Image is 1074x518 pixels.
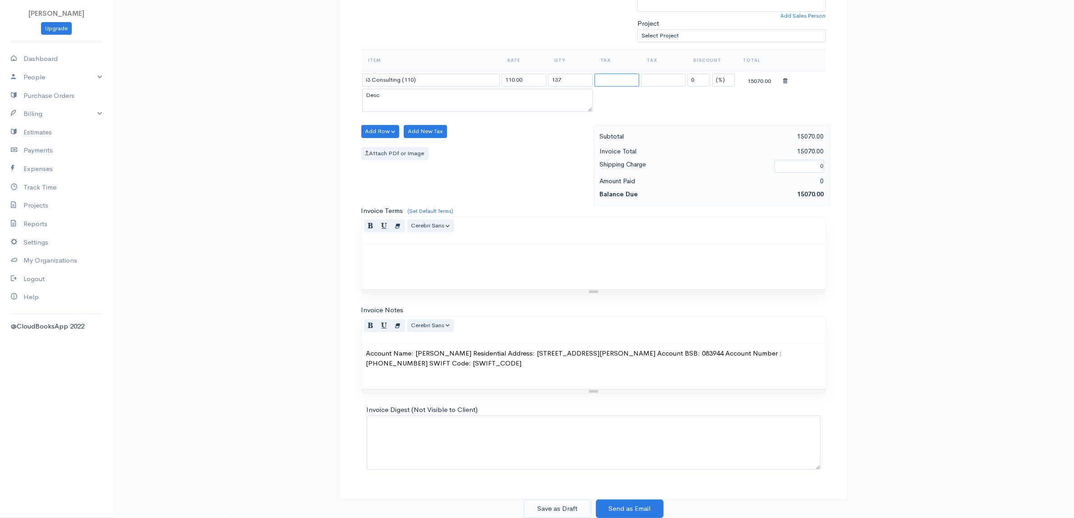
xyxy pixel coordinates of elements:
[524,499,591,518] button: Save as Draft
[407,219,454,232] button: Font Family
[737,74,782,86] div: 15070.00
[361,147,429,160] label: Attach PDf or Image
[640,49,687,71] th: Tax
[361,305,404,315] label: Invoice Notes
[712,146,829,157] div: 15070.00
[364,219,378,232] button: Bold (CTRL+B)
[411,222,445,229] span: Cerebri Sans
[595,159,770,174] div: Shipping Charge
[41,22,72,35] a: Upgrade
[408,208,454,215] a: (Set Default Terms)
[595,131,712,142] div: Subtotal
[404,125,447,138] button: Add New Tax
[797,190,824,198] span: 15070.00
[361,206,403,216] label: Invoice Terms
[378,319,392,332] button: Underline (CTRL+U)
[637,18,659,29] label: Project
[501,49,547,71] th: Rate
[600,190,638,198] strong: Balance Due
[411,321,445,329] span: Cerebri Sans
[595,176,712,187] div: Amount Paid
[367,405,478,415] label: Invoice Digest (Not Visible to Client)
[407,319,454,332] button: Font Family
[362,389,825,393] div: Resize
[11,321,102,332] div: @CloudBooksApp 2022
[391,319,405,332] button: Remove Font Style (CTRL+\)
[712,176,829,187] div: 0
[736,49,783,71] th: Total
[362,74,500,87] input: Item Name
[687,49,736,71] th: Discount
[594,49,640,71] th: Tax
[391,219,405,232] button: Remove Font Style (CTRL+\)
[595,146,712,157] div: Invoice Total
[378,219,392,232] button: Underline (CTRL+U)
[781,12,826,20] a: Add Sales Person
[28,9,84,18] span: [PERSON_NAME]
[361,125,400,138] button: Add Row
[596,499,664,518] button: Send as Email
[364,319,378,332] button: Bold (CTRL+B)
[362,344,825,389] div: Account Name: [PERSON_NAME] Residential Address: [STREET_ADDRESS][PERSON_NAME] Account BSB: 08394...
[712,131,829,142] div: 15070.00
[547,49,594,71] th: Qty
[361,49,501,71] th: Item
[362,290,825,294] div: Resize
